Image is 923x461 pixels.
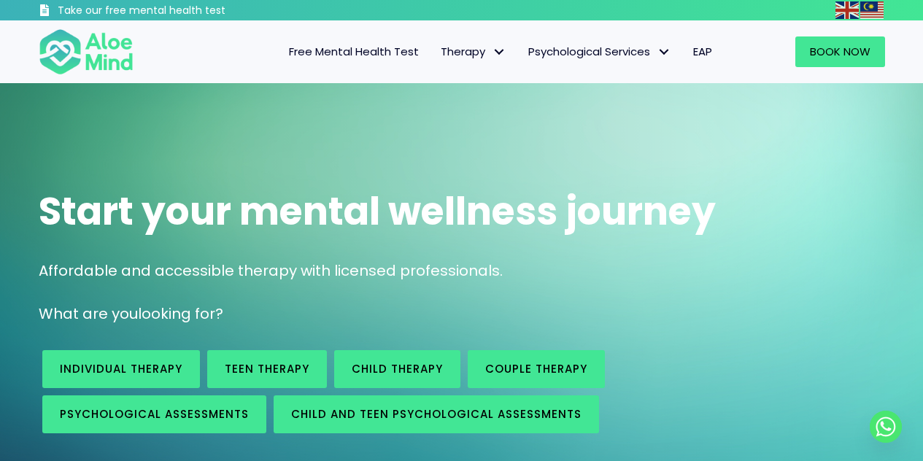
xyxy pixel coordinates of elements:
span: Child Therapy [352,361,443,376]
img: en [835,1,859,19]
a: Child Therapy [334,350,460,388]
span: Start your mental wellness journey [39,185,716,238]
a: Whatsapp [870,411,902,443]
span: Psychological assessments [60,406,249,422]
a: Take our free mental health test [39,4,304,20]
span: Psychological Services: submenu [654,42,675,63]
nav: Menu [152,36,723,67]
a: Couple therapy [468,350,605,388]
h3: Take our free mental health test [58,4,304,18]
img: Aloe Mind Malaysia | Mental Healthcare Services in Malaysia and Singapore [39,28,134,76]
a: Individual therapy [42,350,200,388]
span: Couple therapy [485,361,587,376]
a: Psychological ServicesPsychological Services: submenu [517,36,682,67]
a: English [835,1,860,18]
a: Free Mental Health Test [278,36,430,67]
span: What are you [39,303,138,324]
a: Child and Teen Psychological assessments [274,395,599,433]
span: looking for? [138,303,223,324]
span: Psychological Services [528,44,671,59]
a: Psychological assessments [42,395,266,433]
span: Therapy [441,44,506,59]
a: Teen Therapy [207,350,327,388]
span: Child and Teen Psychological assessments [291,406,582,422]
span: Individual therapy [60,361,182,376]
a: Book Now [795,36,885,67]
span: Free Mental Health Test [289,44,419,59]
span: Therapy: submenu [489,42,510,63]
p: Affordable and accessible therapy with licensed professionals. [39,260,885,282]
a: Malay [860,1,885,18]
span: EAP [693,44,712,59]
a: EAP [682,36,723,67]
img: ms [860,1,884,19]
a: TherapyTherapy: submenu [430,36,517,67]
span: Book Now [810,44,870,59]
span: Teen Therapy [225,361,309,376]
